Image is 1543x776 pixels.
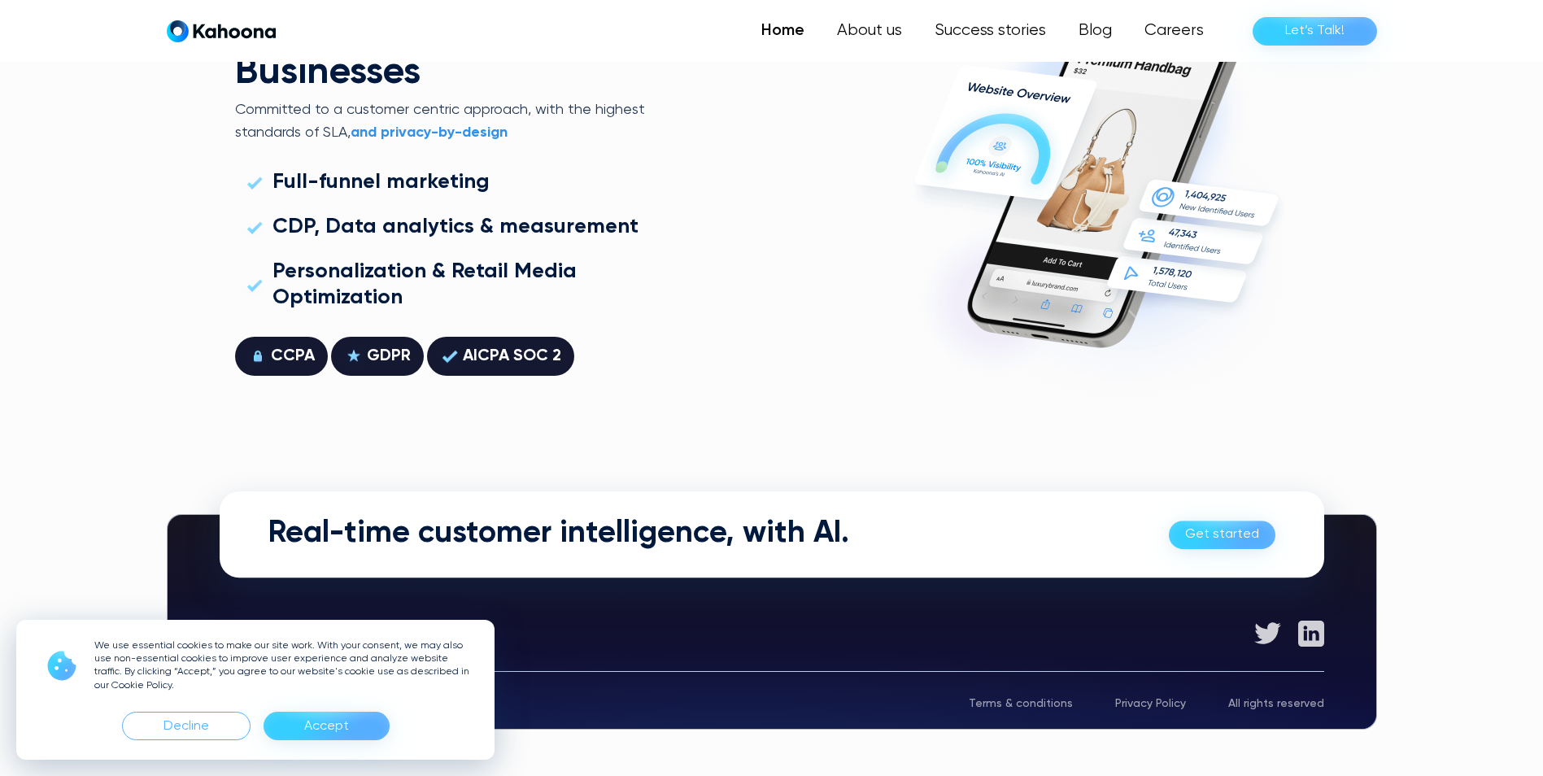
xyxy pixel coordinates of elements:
[918,15,1062,47] a: Success stories
[122,712,251,740] div: Decline
[969,698,1073,709] a: Terms & conditions
[463,343,561,369] div: AICPA SOC 2
[94,639,475,692] p: We use essential cookies to make our site work. With your consent, we may also use non-essential ...
[1228,698,1324,709] div: All rights reserved
[1062,15,1128,47] a: Blog
[1169,521,1275,549] a: Get started
[272,170,490,195] div: Full-funnel marketing
[264,712,390,740] div: Accept
[1253,17,1377,46] a: Let’s Talk!
[367,343,411,369] div: GDPR
[304,713,349,739] div: Accept
[272,215,639,240] div: CDP, Data analytics & measurement
[235,99,649,144] p: Committed to a customer centric approach, with the highest standards of SLA,
[272,259,639,310] div: Personalization & Retail Media Optimization
[268,516,849,553] h2: Real-time customer intelligence, with AI.
[1128,15,1220,47] a: Careers
[745,15,821,47] a: Home
[167,20,276,43] a: home
[163,713,209,739] div: Decline
[1285,18,1345,44] div: Let’s Talk!
[821,15,918,47] a: About us
[271,343,315,369] div: CCPA
[351,125,508,140] strong: and privacy-by-design
[1115,698,1186,709] a: Privacy Policy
